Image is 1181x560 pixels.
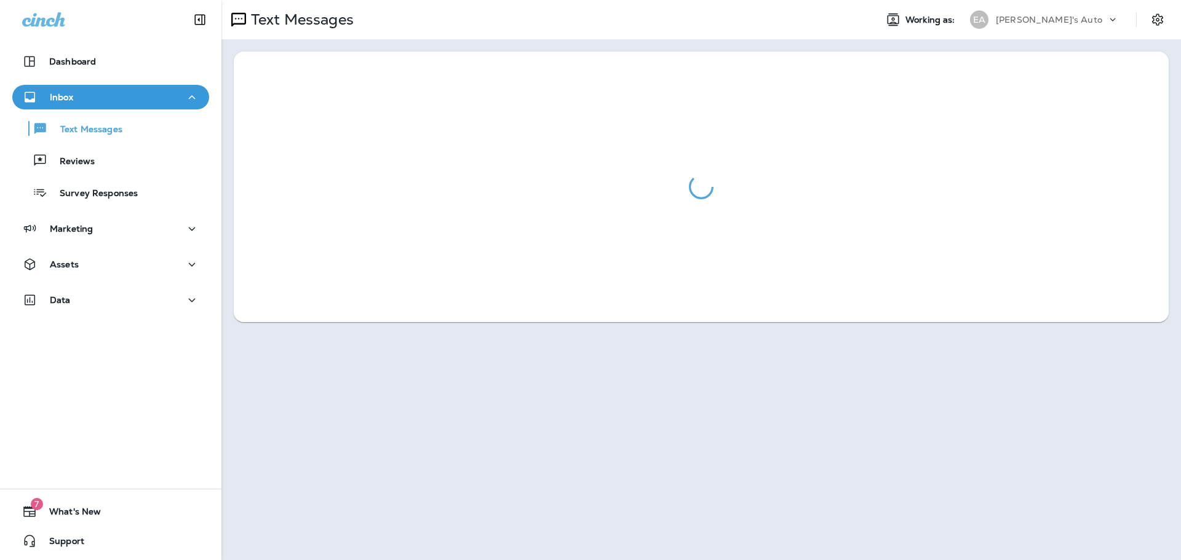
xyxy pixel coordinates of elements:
[12,179,209,205] button: Survey Responses
[37,507,101,521] span: What's New
[37,536,84,551] span: Support
[48,124,122,136] p: Text Messages
[47,156,95,168] p: Reviews
[905,15,958,25] span: Working as:
[970,10,988,29] div: EA
[49,57,96,66] p: Dashboard
[246,10,354,29] p: Text Messages
[12,499,209,524] button: 7What's New
[12,529,209,553] button: Support
[12,85,209,109] button: Inbox
[50,295,71,305] p: Data
[50,92,73,102] p: Inbox
[12,252,209,277] button: Assets
[12,148,209,173] button: Reviews
[12,288,209,312] button: Data
[47,188,138,200] p: Survey Responses
[12,116,209,141] button: Text Messages
[1147,9,1169,31] button: Settings
[31,498,43,510] span: 7
[50,259,79,269] p: Assets
[12,216,209,241] button: Marketing
[996,15,1102,25] p: [PERSON_NAME]'s Auto
[183,7,217,32] button: Collapse Sidebar
[12,49,209,74] button: Dashboard
[50,224,93,234] p: Marketing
